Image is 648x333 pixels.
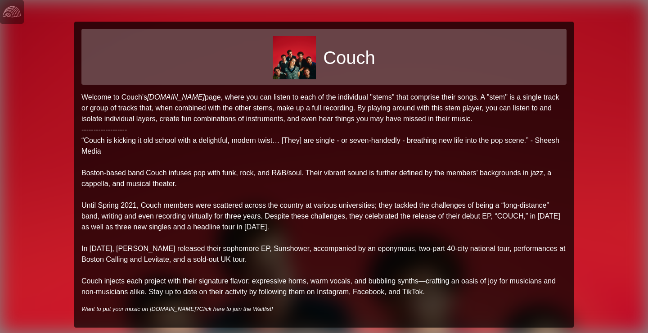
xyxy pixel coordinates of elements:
h1: Couch [323,47,375,68]
a: [DOMAIN_NAME] [147,93,205,101]
p: Welcome to Couch's page, where you can listen to each of the individual "stems" that comprise the... [81,92,567,297]
a: Click here to join the Waitlist! [199,306,273,312]
img: logo-white-4c48a5e4bebecaebe01ca5a9d34031cfd3d4ef9ae749242e8c4bf12ef99f53e8.png [3,3,21,21]
i: Want to put your music on [DOMAIN_NAME]? [81,306,273,312]
img: b49da248b2fb7e60398c15548ffb768a1e5be9e4f6fc83a15a542e99358ffa2d.jpg [273,36,316,79]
